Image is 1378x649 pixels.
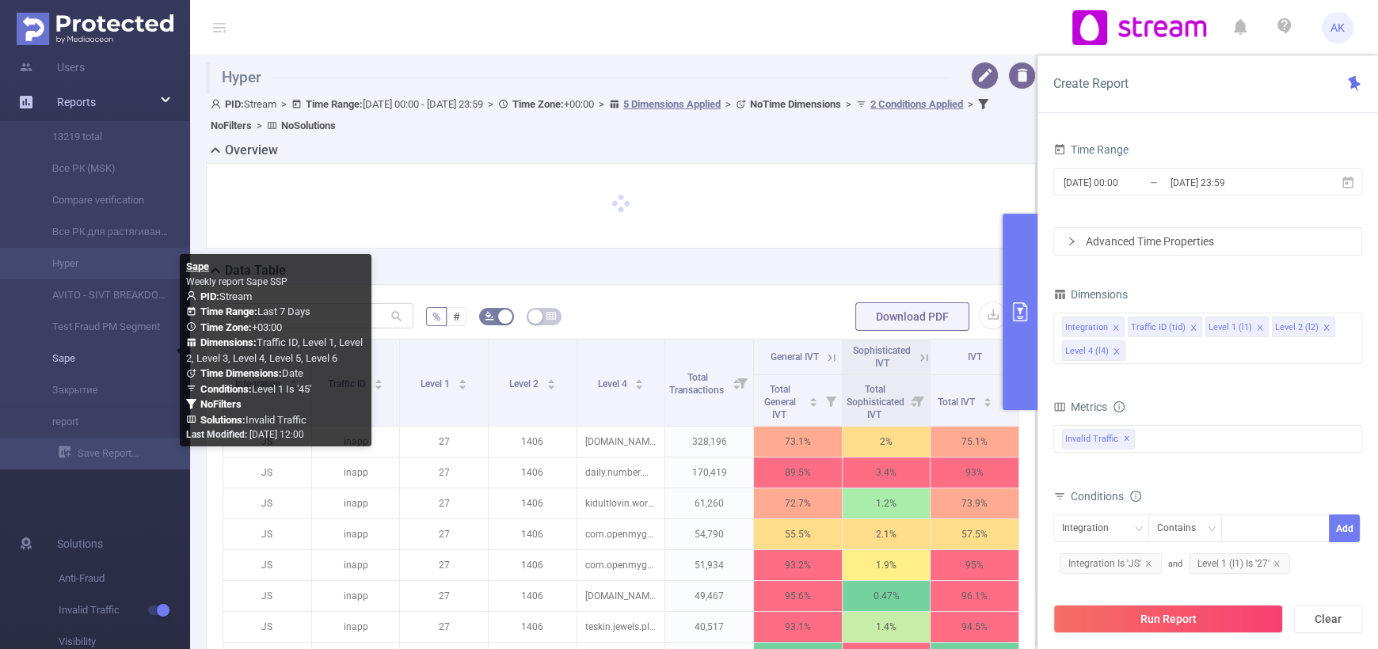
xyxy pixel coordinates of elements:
[458,377,467,386] div: Sort
[186,429,247,440] b: Last Modified:
[843,488,931,518] p: 1.2%
[32,279,171,311] a: AVITO - SIVT BREAKDOWN
[489,612,577,642] p: 1406
[223,550,311,580] p: JS
[211,99,225,109] i: icon: user
[400,519,488,549] p: 27
[853,345,911,369] span: Sophisticated IVT
[489,550,577,580] p: 1406
[1209,317,1252,338] div: Level 1 (l1)
[983,395,992,404] div: Sort
[665,550,753,580] p: 51,934
[1053,288,1128,301] span: Dimensions
[400,488,488,518] p: 27
[983,400,992,405] i: icon: caret-down
[1323,324,1330,333] i: icon: close
[843,550,931,580] p: 1.9%
[489,457,577,488] p: 1406
[489,519,577,549] p: 1406
[225,141,278,160] h2: Overview
[665,519,753,549] p: 54,790
[312,550,400,580] p: inapp
[983,395,992,400] i: icon: caret-up
[1168,559,1296,569] span: and
[312,612,400,642] p: inapp
[453,310,460,323] span: #
[1112,324,1120,333] i: icon: close
[546,377,555,381] i: icon: caret-up
[186,260,209,272] b: Sape
[1113,347,1121,357] i: icon: close
[421,378,452,389] span: Level 1
[1053,143,1129,156] span: Time Range
[32,121,171,153] a: 13219 total
[400,612,488,642] p: 27
[577,488,665,518] p: kidultlovin.word.zen
[509,378,541,389] span: Level 2
[1189,553,1290,574] span: Level 1 (l1) Is '27'
[225,98,244,110] b: PID:
[32,216,171,248] a: Все РК для растягивания лимитов
[400,581,488,611] p: 27
[1134,524,1144,535] i: icon: down
[1330,12,1345,44] span: AK
[312,581,400,611] p: inapp
[931,612,1018,642] p: 94.5%
[870,98,963,110] u: 2 Conditions Applied
[996,375,1018,426] i: Filter menu
[223,457,311,488] p: JS
[57,86,96,118] a: Reports
[400,550,488,580] p: 27
[577,581,665,611] p: [DOMAIN_NAME]
[374,383,383,388] i: icon: caret-down
[931,488,1018,518] p: 73.9%
[32,406,171,438] a: report
[489,581,577,611] p: 1406
[252,120,267,131] span: >
[1272,317,1335,337] li: Level 2 (l2)
[1205,317,1269,337] li: Level 1 (l1)
[223,488,311,518] p: JS
[963,98,978,110] span: >
[577,550,665,580] p: com.openmygame.games.android.fillwordsoffline
[200,321,252,333] b: Time Zone:
[276,98,291,110] span: >
[764,384,796,420] span: Total General IVT
[1062,340,1125,361] li: Level 4 (l4)
[312,457,400,488] p: inapp
[1275,317,1319,338] div: Level 2 (l2)
[312,488,400,518] p: inapp
[1062,172,1190,193] input: Start date
[635,377,644,381] i: icon: caret-up
[32,374,171,406] a: Закрытие
[223,581,311,611] p: JS
[750,98,841,110] b: No Time Dimensions
[32,311,171,343] a: Test Fraud PM Segment
[32,153,171,184] a: Все РК (MSK)
[306,98,363,110] b: Time Range:
[665,612,753,642] p: 40,517
[577,457,665,488] p: daily.number.match.free.puzzle
[809,395,817,400] i: icon: caret-up
[459,377,467,381] i: icon: caret-up
[1128,317,1202,337] li: Traffic ID (tid)
[200,290,219,302] b: PID:
[1329,514,1360,542] button: Add
[200,367,282,379] b: Time Dimensions :
[374,377,383,381] i: icon: caret-up
[200,414,246,426] b: Solutions :
[57,528,103,560] span: Solutions
[1131,317,1186,338] div: Traffic ID (tid)
[1062,429,1135,450] span: Invalid Traffic
[59,594,190,626] span: Invalid Traffic
[400,427,488,457] p: 27
[841,98,856,110] span: >
[17,13,173,45] img: Protected Media
[200,398,242,410] b: No Filters
[1053,605,1283,633] button: Run Report
[1273,560,1281,567] i: icon: close
[200,306,257,317] b: Time Range:
[634,377,644,386] div: Sort
[281,120,336,131] b: No Solutions
[843,427,931,457] p: 2%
